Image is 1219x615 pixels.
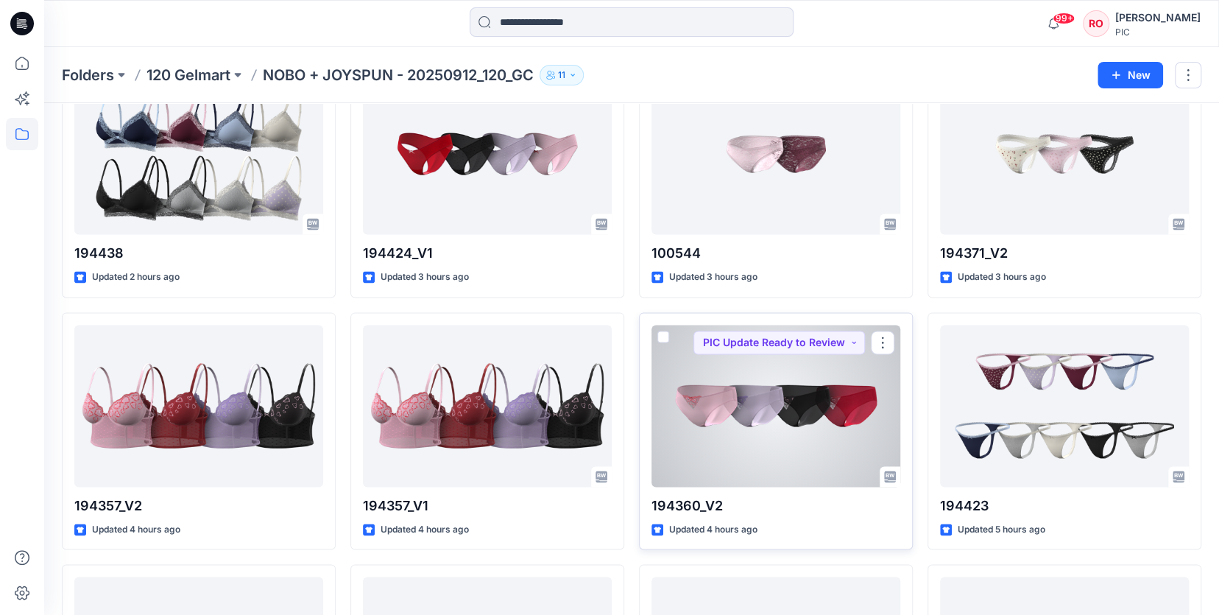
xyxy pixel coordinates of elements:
[146,65,230,85] a: 120 Gelmart
[363,243,612,264] p: 194424_V1
[1115,9,1201,27] div: [PERSON_NAME]
[74,325,323,487] a: 194357_V2
[74,496,323,516] p: 194357_V2
[381,522,469,538] p: Updated 4 hours ago
[74,72,323,234] a: 194438
[363,496,612,516] p: 194357_V1
[363,72,612,234] a: 194424_V1
[940,325,1189,487] a: 194423
[669,270,757,285] p: Updated 3 hours ago
[958,522,1045,538] p: Updated 5 hours ago
[651,72,900,234] a: 100544
[669,522,757,538] p: Updated 4 hours ago
[540,65,584,85] button: 11
[651,325,900,487] a: 194360_V2
[1098,62,1163,88] button: New
[62,65,114,85] a: Folders
[1083,10,1109,37] div: RO
[92,270,180,285] p: Updated 2 hours ago
[1115,27,1201,38] div: PIC
[651,496,900,516] p: 194360_V2
[940,243,1189,264] p: 194371_V2
[74,243,323,264] p: 194438
[958,270,1046,285] p: Updated 3 hours ago
[381,270,469,285] p: Updated 3 hours ago
[651,243,900,264] p: 100544
[940,496,1189,516] p: 194423
[940,72,1189,234] a: 194371_V2
[1053,13,1075,24] span: 99+
[363,325,612,487] a: 194357_V1
[263,65,534,85] p: NOBO + JOYSPUN - 20250912_120_GC
[558,67,565,83] p: 11
[92,522,180,538] p: Updated 4 hours ago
